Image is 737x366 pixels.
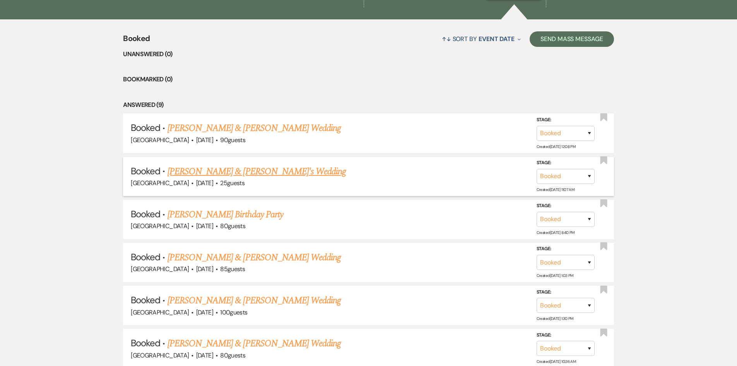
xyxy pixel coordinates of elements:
[537,202,595,210] label: Stage:
[123,49,614,59] li: Unanswered (0)
[131,251,160,263] span: Booked
[123,33,150,49] span: Booked
[131,136,189,144] span: [GEOGRAPHIC_DATA]
[168,208,283,222] a: [PERSON_NAME] Birthday Party
[168,251,341,265] a: [PERSON_NAME] & [PERSON_NAME] Wedding
[168,294,341,308] a: [PERSON_NAME] & [PERSON_NAME] Wedding
[220,222,245,230] span: 80 guests
[131,122,160,134] span: Booked
[537,245,595,253] label: Stage:
[537,288,595,297] label: Stage:
[168,337,341,351] a: [PERSON_NAME] & [PERSON_NAME] Wedding
[537,273,573,278] span: Created: [DATE] 1:03 PM
[220,179,245,187] span: 25 guests
[131,337,160,349] span: Booked
[196,179,213,187] span: [DATE]
[168,121,341,135] a: [PERSON_NAME] & [PERSON_NAME] Wedding
[131,265,189,273] span: [GEOGRAPHIC_DATA]
[123,74,614,84] li: Bookmarked (0)
[220,351,245,359] span: 80 guests
[196,136,213,144] span: [DATE]
[220,308,247,316] span: 100 guests
[131,179,189,187] span: [GEOGRAPHIC_DATA]
[196,351,213,359] span: [DATE]
[123,100,614,110] li: Answered (9)
[196,308,213,316] span: [DATE]
[131,165,160,177] span: Booked
[196,222,213,230] span: [DATE]
[442,35,451,43] span: ↑↓
[220,136,245,144] span: 90 guests
[131,308,189,316] span: [GEOGRAPHIC_DATA]
[537,359,576,364] span: Created: [DATE] 10:36 AM
[131,294,160,306] span: Booked
[537,187,574,192] span: Created: [DATE] 11:07 AM
[537,116,595,124] label: Stage:
[537,316,573,321] span: Created: [DATE] 1:30 PM
[479,35,515,43] span: Event Date
[537,230,575,235] span: Created: [DATE] 8:40 PM
[439,29,524,49] button: Sort By Event Date
[131,222,189,230] span: [GEOGRAPHIC_DATA]
[220,265,245,273] span: 85 guests
[131,351,189,359] span: [GEOGRAPHIC_DATA]
[537,159,595,167] label: Stage:
[537,144,575,149] span: Created: [DATE] 12:08 PM
[131,208,160,220] span: Booked
[537,331,595,340] label: Stage:
[196,265,213,273] span: [DATE]
[530,31,614,47] button: Send Mass Message
[168,165,346,179] a: [PERSON_NAME] & [PERSON_NAME]'s Wedding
